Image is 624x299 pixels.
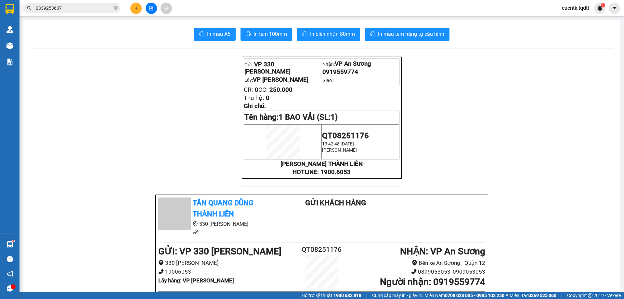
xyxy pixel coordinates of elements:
[244,86,253,93] span: CR:
[158,260,164,265] span: environment
[322,147,357,153] span: [PERSON_NAME]
[378,30,444,38] span: In mẫu tem hàng tự cấu hình
[294,244,349,255] h2: QT08251176
[322,68,358,75] span: 0919559774
[161,3,172,14] button: aim
[302,292,361,299] span: Hỗ trợ kỹ thuật:
[6,241,13,248] img: warehouse-icon
[380,277,485,287] b: Người nhận : 0919559774
[588,293,592,298] span: copyright
[7,256,13,262] span: question-circle
[597,5,603,11] img: icon-new-feature
[253,30,287,38] span: In tem 100mm
[253,76,308,83] span: VP [PERSON_NAME]
[322,131,369,140] span: QT08251176
[158,277,234,284] b: Lấy hàng : VP [PERSON_NAME]
[158,246,281,257] b: GỬI : VP 330 [PERSON_NAME]
[193,229,198,235] span: phone
[400,246,485,257] b: NHẬN : VP An Sương
[333,293,361,298] strong: 1900 633 818
[134,6,138,10] span: plus
[146,3,157,14] button: file-add
[506,294,508,297] span: ⚪️
[244,94,264,102] span: Thu hộ:
[193,221,198,226] span: environment
[12,240,14,242] sup: 1
[149,6,153,10] span: file-add
[164,6,168,10] span: aim
[246,31,251,37] span: printer
[322,141,354,146] span: 13:42:48 [DATE]
[207,30,230,38] span: In mẫu A5
[6,26,13,33] img: warehouse-icon
[158,259,294,267] li: 330 [PERSON_NAME]
[244,61,291,75] span: VP 330 [PERSON_NAME]
[411,269,417,274] span: phone
[279,113,338,122] span: 1 BAO VẢI (SL:
[6,42,13,49] img: warehouse-icon
[561,292,562,299] span: |
[302,31,307,37] span: printer
[609,3,620,14] button: caret-down
[335,60,371,67] span: VP An Sương
[349,267,485,276] li: 0899053053, 0909053053
[36,5,112,12] input: Tìm tên, số ĐT hoặc mã đơn
[244,61,321,75] p: Gửi:
[266,94,269,102] span: 0
[331,113,338,122] span: 1)
[7,285,13,292] span: message
[244,77,308,83] span: Lấy:
[280,160,363,168] strong: [PERSON_NAME] THÀNH LIÊN
[510,292,556,299] span: Miền Bắc
[322,78,333,83] span: Giao:
[370,31,375,37] span: printer
[412,260,417,265] span: environment
[322,60,399,67] p: Nhận:
[366,292,367,299] span: |
[445,293,504,298] strong: 0708 023 035 - 0935 103 250
[6,59,13,65] img: solution-icon
[114,5,118,11] span: close-circle
[602,3,604,7] span: 1
[292,169,351,176] strong: HOTLINE: 1900.6053
[244,102,266,110] span: Ghi chú:
[305,199,366,207] b: Gửi khách hàng
[310,30,355,38] span: In biên nhận 80mm
[158,267,294,276] li: 19006053
[244,113,338,122] span: Tên hàng:
[349,259,485,267] li: Bến xe An Sương - Quận 12
[297,28,360,41] button: printerIn biên nhận 80mm
[424,292,504,299] span: Miền Nam
[158,220,279,228] li: 330 [PERSON_NAME]
[27,6,32,10] span: search
[528,293,556,298] strong: 0369 525 060
[269,86,292,93] span: 250.000
[612,5,617,11] span: caret-down
[193,199,253,218] b: Tân Quang Dũng Thành Liên
[372,292,423,299] span: Cung cấp máy in - giấy in:
[114,6,118,10] span: close-circle
[194,28,236,41] button: printerIn mẫu A5
[255,86,258,93] span: 0
[7,271,13,277] span: notification
[240,28,292,41] button: printerIn tem 100mm
[258,86,268,93] span: CC:
[6,4,14,14] img: logo-vxr
[158,269,164,274] span: phone
[130,3,142,14] button: plus
[199,31,204,37] span: printer
[601,3,605,7] sup: 1
[365,28,449,41] button: printerIn mẫu tem hàng tự cấu hình
[557,4,594,12] span: cucntk.tqdtl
